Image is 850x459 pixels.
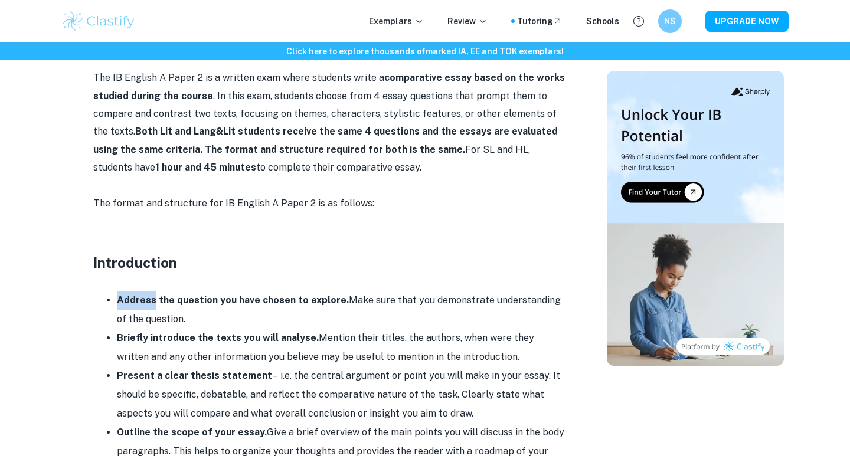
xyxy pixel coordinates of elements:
[705,11,789,32] button: UPGRADE NOW
[93,195,565,212] p: The format and structure for IB English A Paper 2 is as follows:
[155,162,256,173] strong: 1 hour and 45 minutes
[117,329,565,366] li: Mention their titles, the authors, when were they written and any other information you believe m...
[117,366,565,423] li: – i.e. the central argument or point you will make in your essay. It should be specific, debatabl...
[629,11,649,31] button: Help and Feedback
[517,15,563,28] a: Tutoring
[93,69,565,176] p: The IB English A Paper 2 is a written exam where students write a . In this exam, students choose...
[586,15,619,28] a: Schools
[607,71,784,366] img: Thumbnail
[117,291,565,329] li: Make sure that you demonstrate understanding of the question.
[117,370,272,381] strong: Present a clear thesis statement
[658,9,682,33] button: NS
[61,9,136,33] img: Clastify logo
[663,15,677,28] h6: NS
[2,45,848,58] h6: Click here to explore thousands of marked IA, EE and TOK exemplars !
[117,427,267,438] strong: Outline the scope of your essay.
[117,332,319,343] strong: Briefly introduce the texts you will analyse.
[93,72,565,101] strong: comparative essay based on the works studied during the course
[447,15,488,28] p: Review
[369,15,424,28] p: Exemplars
[93,252,565,273] h3: Introduction
[117,294,349,306] strong: Address the question you have chosen to explore.
[93,126,558,155] strong: Both Lit and Lang&Lit students receive the same 4 questions and the essays are evaluated using th...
